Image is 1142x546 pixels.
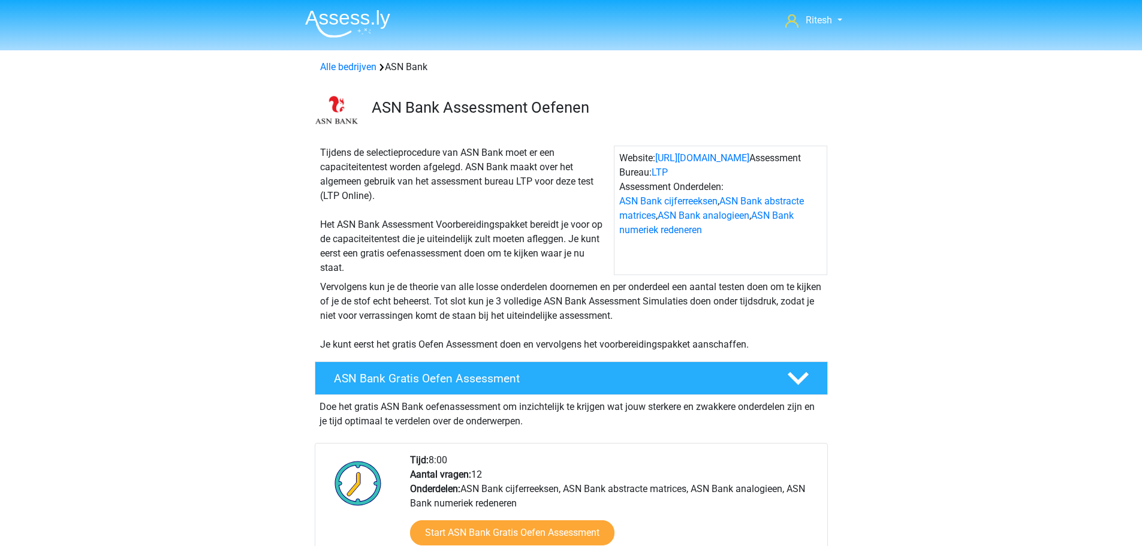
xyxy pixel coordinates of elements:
[305,10,390,38] img: Assessly
[315,280,827,352] div: Vervolgens kun je de theorie van alle losse onderdelen doornemen en per onderdeel een aantal test...
[320,61,376,73] a: Alle bedrijven
[315,60,827,74] div: ASN Bank
[410,469,471,480] b: Aantal vragen:
[410,454,429,466] b: Tijd:
[310,361,833,395] a: ASN Bank Gratis Oefen Assessment
[372,98,818,117] h3: ASN Bank Assessment Oefenen
[806,14,832,26] span: Ritesh
[614,146,827,275] div: Website: Assessment Bureau: Assessment Onderdelen: , , ,
[334,372,768,385] h4: ASN Bank Gratis Oefen Assessment
[315,146,614,275] div: Tijdens de selectieprocedure van ASN Bank moet er een capaciteitentest worden afgelegd. ASN Bank ...
[619,195,718,207] a: ASN Bank cijferreeksen
[328,453,388,513] img: Klok
[655,152,749,164] a: [URL][DOMAIN_NAME]
[315,395,828,429] div: Doe het gratis ASN Bank oefenassessment om inzichtelijk te krijgen wat jouw sterkere en zwakkere ...
[619,210,794,236] a: ASN Bank numeriek redeneren
[781,13,846,28] a: Ritesh
[658,210,749,221] a: ASN Bank analogieen
[652,167,668,178] a: LTP
[410,520,614,545] a: Start ASN Bank Gratis Oefen Assessment
[410,483,460,494] b: Onderdelen:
